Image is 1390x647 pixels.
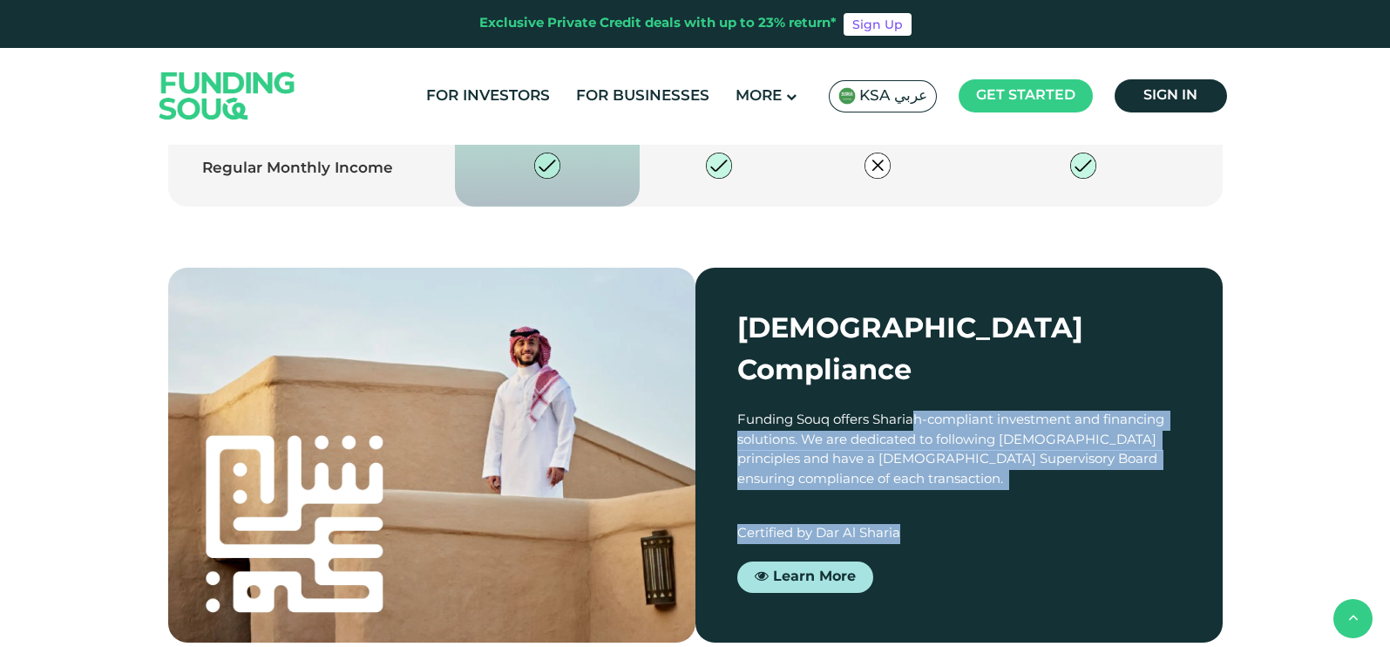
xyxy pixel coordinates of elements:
[844,13,912,36] a: Sign Up
[534,153,560,179] img: private-check
[1333,599,1373,638] button: back
[737,562,873,593] a: Learn More
[572,82,714,111] a: For Businesses
[737,411,1181,489] div: Funding Souq offers Shariah-compliant investment and financing solutions. We are dedicated to fol...
[773,570,856,583] span: Learn More
[706,153,732,179] img: private-check
[479,14,837,34] div: Exclusive Private Credit deals with up to 23% return*
[976,89,1075,102] span: Get started
[142,51,313,140] img: Logo
[816,528,900,540] span: Dar Al Sharia
[422,82,554,111] a: For Investors
[736,89,782,104] span: More
[737,528,812,540] span: Certified by
[859,86,927,106] span: KSA عربي
[865,153,891,179] img: private-close
[838,87,856,105] img: SA Flag
[737,310,1181,393] div: [DEMOGRAPHIC_DATA] Compliance
[168,268,695,643] img: shariah-img
[1143,89,1197,102] span: Sign in
[1115,79,1227,112] a: Sign in
[1070,153,1096,179] img: private-check
[181,131,456,207] td: Regular Monthly Income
